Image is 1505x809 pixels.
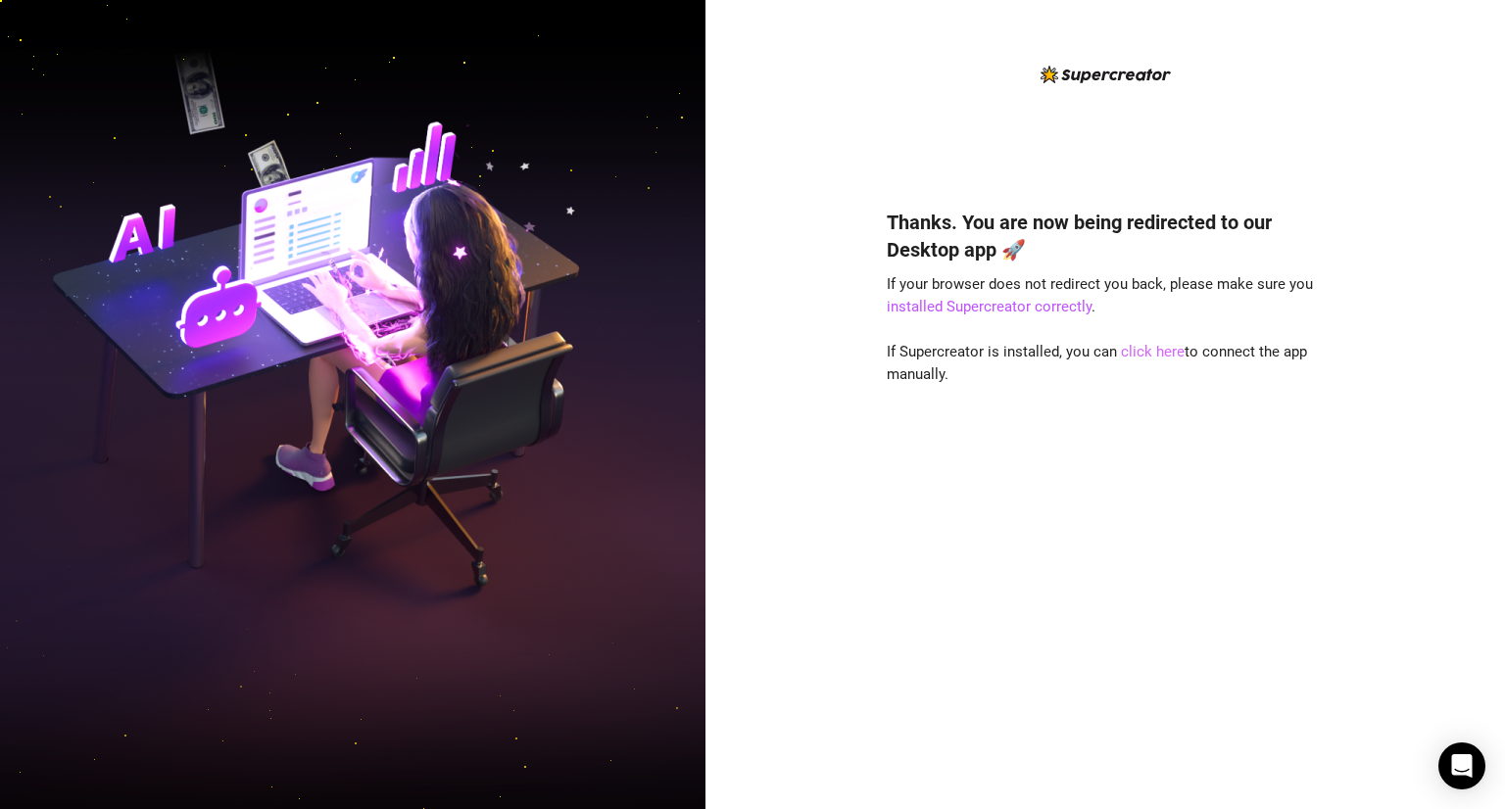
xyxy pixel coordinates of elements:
[887,298,1092,315] a: installed Supercreator correctly
[887,275,1313,316] span: If your browser does not redirect you back, please make sure you .
[1438,742,1485,789] div: Open Intercom Messenger
[887,343,1307,384] span: If Supercreator is installed, you can to connect the app manually.
[1121,343,1185,360] a: click here
[887,209,1324,263] h4: Thanks. You are now being redirected to our Desktop app 🚀
[1041,66,1171,83] img: logo-BBDzfeDw.svg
